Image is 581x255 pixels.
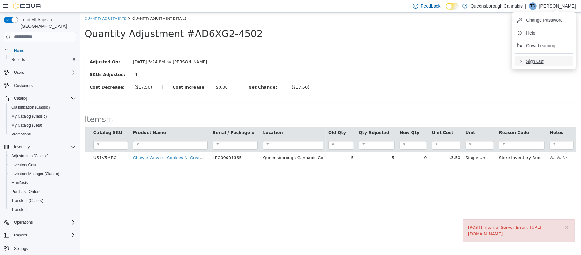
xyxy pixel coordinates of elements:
span: 1 [28,105,31,111]
a: Classification (Classic) [9,104,53,111]
td: U51V5MRC [11,139,51,151]
span: Inventory Count [9,161,76,169]
td: 5 [246,139,277,151]
span: Purchase Orders [9,188,76,196]
a: Home [11,47,27,55]
button: Purchase Orders [6,187,78,196]
button: Inventory Manager (Classic) [6,169,78,178]
span: Reports [9,56,76,64]
button: My Catalog (Classic) [6,112,78,121]
span: Promotions [9,130,76,138]
button: Sign Out [515,56,573,66]
button: Manifests [6,178,78,187]
a: Settings [11,245,30,252]
span: Catalog [14,96,27,101]
a: Chowie Wowie : Cookies N' Cream Balanced Chocolate 1:1 (10mg THC : 10mg CBD) [53,143,227,147]
span: My Catalog (Classic) [9,112,76,120]
button: Customers [1,81,78,90]
span: Inventory Manager (Classic) [11,171,59,176]
span: Inventory Manager (Classic) [9,170,76,178]
span: Customers [11,81,76,89]
button: Inventory Count [6,160,78,169]
a: Adjustments (Classic) [9,152,51,160]
label: Adjusted On: [5,46,48,52]
button: Serial / Package # [133,117,177,123]
button: × [484,212,490,218]
span: Users [14,70,24,75]
span: Settings [14,246,28,251]
span: Inventory [14,144,30,150]
div: Tanya Doyle [529,2,537,10]
span: My Catalog (Beta) [11,123,42,128]
span: Sign Out [526,58,543,65]
td: -5 [277,139,317,151]
button: Catalog [11,95,30,102]
button: Qty Adjusted [279,117,311,123]
a: My Catalog (Beta) [9,121,45,129]
span: Settings [11,244,76,252]
a: Promotions [9,130,34,138]
span: Quantity Adjustment Details [53,3,107,8]
span: Transfers (Classic) [11,198,43,203]
a: My Catalog (Classic) [9,112,49,120]
label: Cost Increase: [88,71,131,78]
a: Transfers (Classic) [9,197,46,205]
div: [DATE] 5:24 PM by [PERSON_NAME] [48,46,132,52]
button: Reason Code [419,117,451,123]
span: Inventory Count [11,162,39,167]
span: Promotions [11,132,31,137]
span: Transfers (Classic) [9,197,76,205]
div: $0.00 [136,71,148,78]
button: Unit [386,117,397,123]
a: Transfers [9,206,30,213]
button: Transfers [6,205,78,214]
button: Catalog [1,94,78,103]
td: Single Unit [383,139,417,151]
button: Classification (Classic) [6,103,78,112]
label: Net Change: [164,71,207,78]
button: Reports [1,231,78,240]
button: Operations [11,219,35,226]
small: ( ) [26,105,33,111]
a: Inventory Manager (Classic) [9,170,62,178]
em: No Note [470,143,487,147]
label: SKUs Adjusted: [5,59,50,65]
div: ($17.50) [212,71,230,78]
span: Operations [11,219,76,226]
span: Home [11,47,76,55]
button: Old Qty [249,117,267,123]
span: Adjustments (Classic) [9,152,76,160]
div: [POST] Internal Server Error : [URL][DOMAIN_NAME] [388,212,490,224]
img: Cova [13,3,41,9]
p: | [525,2,526,10]
span: Queensborough Cannabis Co [183,143,243,147]
input: Dark Mode [446,3,459,10]
button: Catalog SKU [14,117,44,123]
td: LFG00001365 [130,139,181,151]
a: Customers [11,82,35,89]
p: Queensborough Cannabis [471,2,523,10]
span: Feedback [421,3,440,9]
span: Users [11,69,76,76]
span: Manifests [11,180,28,185]
button: Adjustments (Classic) [6,151,78,160]
span: TD [530,2,535,10]
span: Transfers [11,207,27,212]
td: 0 [317,139,350,151]
a: Reports [9,56,27,64]
button: Promotions [6,130,78,139]
button: Transfers (Classic) [6,196,78,205]
span: Cova Learning [526,42,555,49]
span: My Catalog (Classic) [11,114,47,119]
span: Load All Apps in [GEOGRAPHIC_DATA] [18,17,76,29]
button: My Catalog (Beta) [6,121,78,130]
span: Home [14,48,24,53]
a: Purchase Orders [9,188,43,196]
span: Catalog [11,95,76,102]
button: New Qty [320,117,341,123]
a: Quantity Adjustments [5,3,46,8]
span: Customers [14,83,33,88]
button: Users [11,69,26,76]
span: Reports [11,57,25,62]
label: | [153,71,164,78]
